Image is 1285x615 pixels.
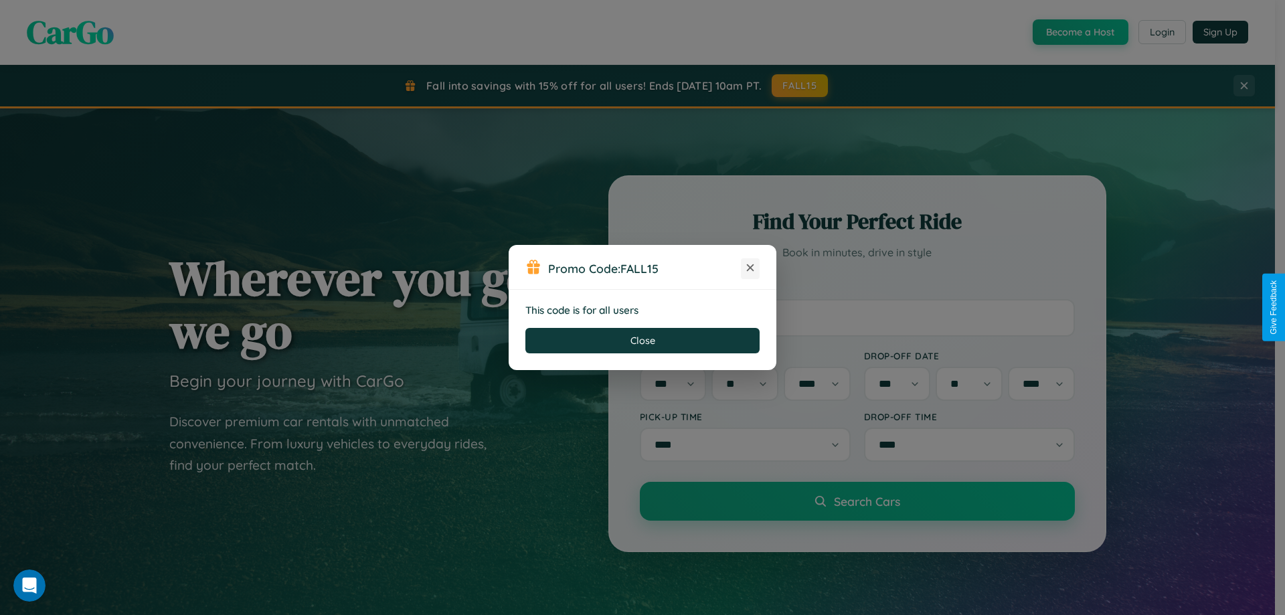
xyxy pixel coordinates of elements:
b: FALL15 [620,261,659,276]
button: Close [525,328,760,353]
strong: This code is for all users [525,304,638,317]
h3: Promo Code: [548,261,741,276]
div: Give Feedback [1269,280,1278,335]
iframe: Intercom live chat [13,569,46,602]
